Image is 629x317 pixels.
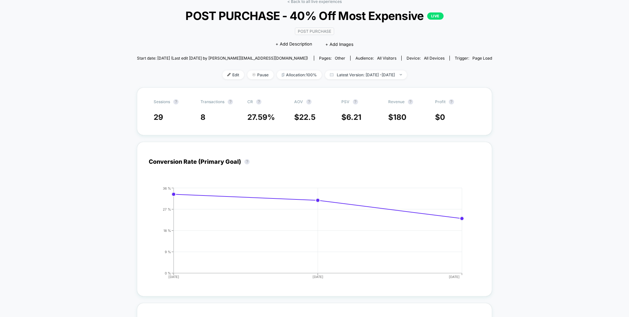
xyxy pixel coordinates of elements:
tspan: 27 % [163,207,171,211]
span: Start date: [DATE] (Last edit [DATE] by [PERSON_NAME][EMAIL_ADDRESS][DOMAIN_NAME]) [137,56,308,61]
tspan: [DATE] [168,275,179,279]
button: ? [306,99,312,104]
span: other [335,56,345,61]
span: 8 [200,113,205,122]
span: + Add Description [276,41,312,47]
img: end [400,74,402,75]
p: LIVE [427,12,444,20]
span: Page Load [472,56,492,61]
span: Pause [247,70,274,79]
tspan: 36 % [163,186,171,190]
img: edit [227,73,231,76]
span: + Add Images [325,42,353,47]
span: 6.21 [346,113,361,122]
img: end [252,73,256,76]
span: Allocation: 100% [277,70,322,79]
div: Trigger: [455,56,492,61]
span: 22.5 [299,113,315,122]
span: POST PURCHASE - 40% Off Most Expensive [155,9,474,23]
span: Sessions [154,99,170,104]
tspan: [DATE] [313,275,323,279]
span: Latest Version: [DATE] - [DATE] [325,70,407,79]
tspan: 18 % [163,228,171,232]
div: Pages: [319,56,345,61]
button: ? [449,99,454,104]
button: ? [408,99,413,104]
span: $ [341,113,361,122]
div: Audience: [355,56,396,61]
button: ? [353,99,358,104]
img: calendar [330,73,334,76]
span: $ [294,113,315,122]
tspan: 0 % [165,271,171,275]
tspan: 9 % [165,250,171,253]
tspan: [DATE] [449,275,460,279]
button: ? [173,99,179,104]
span: PSV [341,99,350,104]
span: $ [388,113,407,122]
span: $ [435,113,445,122]
button: ? [244,159,250,164]
span: Profit [435,99,446,104]
span: Edit [222,70,244,79]
span: 180 [393,113,407,122]
div: CONVERSION_RATE [142,186,474,285]
span: All Visitors [377,56,396,61]
span: Revenue [388,99,405,104]
span: 29 [154,113,163,122]
span: CR [247,99,253,104]
button: ? [228,99,233,104]
div: Conversion Rate (Primary Goal) [149,158,253,165]
span: Post Purchase [295,28,334,35]
span: 0 [440,113,445,122]
span: Device: [401,56,449,61]
span: 27.59 % [247,113,275,122]
img: rebalance [282,73,284,77]
span: AOV [294,99,303,104]
button: ? [256,99,261,104]
span: Transactions [200,99,224,104]
span: all devices [424,56,445,61]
